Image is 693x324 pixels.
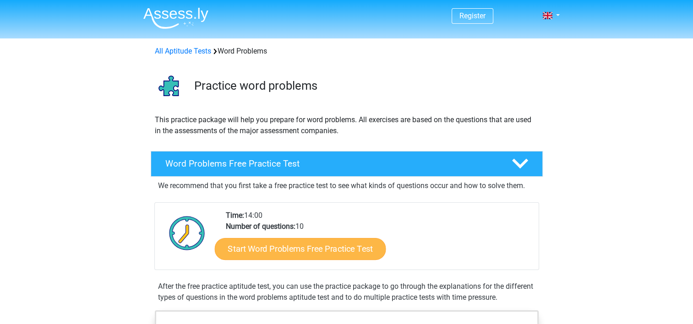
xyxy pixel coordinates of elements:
a: Start Word Problems Free Practice Test [214,238,386,259]
a: Register [459,11,486,20]
div: Word Problems [151,46,542,57]
b: Number of questions: [226,222,295,231]
p: This practice package will help you prepare for word problems. All exercises are based on the que... [155,114,539,136]
img: word problems [151,68,190,107]
img: Clock [164,210,210,256]
h3: Practice word problems [194,79,535,93]
div: 14:00 10 [219,210,538,270]
b: Time: [226,211,244,220]
a: Word Problems Free Practice Test [147,151,546,177]
img: Assessly [143,7,208,29]
h4: Word Problems Free Practice Test [165,158,497,169]
div: After the free practice aptitude test, you can use the practice package to go through the explana... [154,281,539,303]
p: We recommend that you first take a free practice test to see what kinds of questions occur and ho... [158,180,535,191]
a: All Aptitude Tests [155,47,211,55]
